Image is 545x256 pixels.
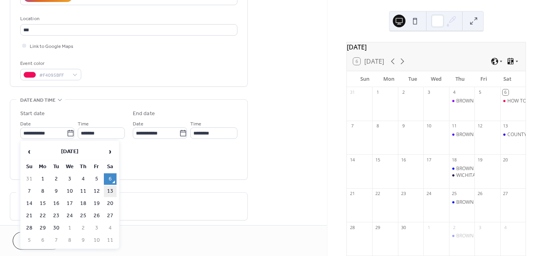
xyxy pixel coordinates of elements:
[36,161,49,173] th: Mo
[36,222,49,234] td: 29
[36,143,103,160] th: [DATE]
[400,191,406,197] div: 23
[23,144,35,159] span: ‹
[23,186,36,197] td: 7
[36,235,49,246] td: 6
[426,191,432,197] div: 24
[448,71,472,87] div: Thu
[449,98,474,104] div: BROWN BAG LUNCHEON DISCUSSION
[90,210,103,222] td: 26
[133,120,143,128] span: Date
[104,198,117,209] td: 20
[20,120,31,128] span: Date
[449,165,474,172] div: BROWN BAG LUNCHEON DISCUSSION
[503,157,509,163] div: 20
[39,71,69,80] span: #F4095BFF
[449,172,474,179] div: WICHITA COUNTY DEMOCRATIC ASSOCIATION MEETING
[426,123,432,129] div: 10
[456,131,541,138] div: BROWN BAG LUNCHEON DISCUSSION
[50,222,63,234] td: 30
[63,198,76,209] td: 17
[375,89,381,95] div: 1
[20,15,236,23] div: Location
[375,123,381,129] div: 8
[456,233,541,239] div: BROWN BAG LUNCHEON DISCUSSION
[500,131,526,138] div: COUNTY EXECUTIVE COMMITTEE
[477,89,483,95] div: 5
[23,222,36,234] td: 28
[503,191,509,197] div: 27
[353,71,377,87] div: Sun
[20,110,45,118] div: Start date
[23,210,36,222] td: 21
[426,157,432,163] div: 17
[77,186,90,197] td: 11
[36,186,49,197] td: 8
[400,157,406,163] div: 16
[77,161,90,173] th: Th
[477,224,483,230] div: 3
[104,186,117,197] td: 13
[90,173,103,185] td: 5
[77,222,90,234] td: 2
[90,161,103,173] th: Fr
[451,89,457,95] div: 4
[77,173,90,185] td: 4
[503,89,509,95] div: 6
[50,235,63,246] td: 7
[50,173,63,185] td: 2
[377,71,401,87] div: Mon
[503,224,509,230] div: 4
[50,186,63,197] td: 9
[63,210,76,222] td: 24
[375,224,381,230] div: 29
[375,191,381,197] div: 22
[190,120,201,128] span: Time
[36,198,49,209] td: 15
[50,161,63,173] th: Tu
[63,235,76,246] td: 8
[349,89,355,95] div: 31
[104,235,117,246] td: 11
[426,89,432,95] div: 3
[451,157,457,163] div: 18
[23,235,36,246] td: 5
[63,173,76,185] td: 3
[90,186,103,197] td: 12
[13,232,61,250] button: Cancel
[456,98,541,104] div: BROWN BAG LUNCHEON DISCUSSION
[449,233,474,239] div: BROWN BAG LUNCHEON DISCUSSION
[78,120,89,128] span: Time
[349,123,355,129] div: 7
[23,198,36,209] td: 14
[77,198,90,209] td: 18
[495,71,519,87] div: Sat
[77,210,90,222] td: 25
[456,199,541,206] div: BROWN BAG LUNCHEON DISCUSSION
[90,198,103,209] td: 19
[104,144,116,159] span: ›
[451,191,457,197] div: 25
[456,165,541,172] div: BROWN BAG LUNCHEON DISCUSSION
[77,235,90,246] td: 9
[477,191,483,197] div: 26
[104,173,117,185] td: 6
[20,59,80,68] div: Event color
[30,42,73,51] span: Link to Google Maps
[401,71,425,87] div: Tue
[50,210,63,222] td: 23
[500,98,526,104] div: HOW TO MANAGE ICE
[63,186,76,197] td: 10
[477,123,483,129] div: 12
[449,131,474,138] div: BROWN BAG LUNCHEON DISCUSSION
[349,191,355,197] div: 21
[63,222,76,234] td: 1
[20,96,55,104] span: Date and time
[425,71,448,87] div: Wed
[90,222,103,234] td: 3
[349,157,355,163] div: 14
[23,173,36,185] td: 31
[503,123,509,129] div: 13
[50,198,63,209] td: 16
